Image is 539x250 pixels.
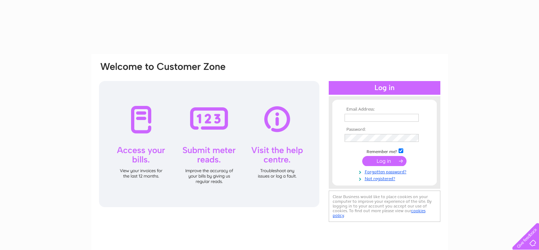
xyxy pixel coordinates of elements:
th: Email Address: [343,107,426,112]
a: cookies policy [333,208,426,218]
a: Not registered? [345,175,426,182]
div: Clear Business would like to place cookies on your computer to improve your experience of the sit... [329,191,440,222]
td: Remember me? [343,147,426,155]
th: Password: [343,127,426,132]
a: Forgotten password? [345,168,426,175]
input: Submit [362,156,407,166]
